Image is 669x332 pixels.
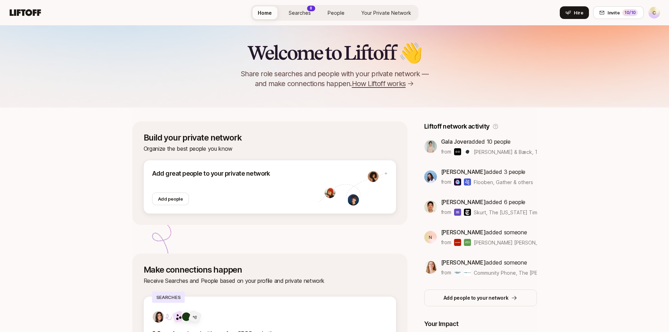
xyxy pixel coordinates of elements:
span: Your Private Network [361,9,411,17]
span: [PERSON_NAME] [441,168,486,175]
p: added someone [441,258,537,267]
p: 8 [310,6,312,11]
p: Your Impact [424,319,537,329]
p: added 10 people [441,137,537,146]
img: c3894d86_b3f1_4e23_a0e4_4d923f503b0e.jpg [424,201,437,213]
span: Searches [289,9,311,17]
div: + 6 [191,313,198,321]
span: Hire [574,9,583,16]
img: aaa580d0_3bc9_4ca7_8bf8_0fcd2d5355f4.jpg [424,261,437,274]
p: Share role searches and people with your private network — and make connections happen. [229,69,440,89]
img: 3b21b1e9_db0a_4655_a67f_ab9b1489a185.jpg [424,170,437,183]
p: Add great people to your private network [152,169,319,178]
img: ACg8ocKhcGRvChYzWN2dihFRyxedT7mU-5ndcsMXykEoNcm4V62MVdan=s160-c [424,140,437,153]
span: Home [258,9,272,17]
p: added someone [441,228,537,237]
span: Community Phone, The [PERSON_NAME] Foundation & others [474,270,617,276]
p: from [441,268,451,277]
span: [PERSON_NAME] [441,259,486,266]
a: Searches8 [283,6,316,19]
button: C [648,6,661,19]
span: Flooben, Gather & others [474,178,533,186]
span: [PERSON_NAME] [441,198,486,206]
span: Invite [608,9,619,16]
p: Organize the best people you know [144,144,396,153]
p: from [441,148,451,156]
a: How Liftoff works [352,79,414,89]
div: 10 /10 [622,9,638,16]
p: Make connections happen [144,265,396,275]
img: Bakken & Bæck [454,148,461,155]
span: Skurt, The [US_STATE] Times & others [474,209,564,215]
p: Liftoff network activity [424,122,490,131]
img: Seed Health [181,311,191,322]
img: Gather [464,178,471,185]
p: N [429,233,432,241]
span: People [328,9,345,17]
p: Searches [152,292,185,303]
button: Hire [560,6,589,19]
p: added 3 people [441,167,533,176]
span: [PERSON_NAME] [PERSON_NAME], [PERSON_NAME]'s Kitchen & others [474,239,537,246]
img: Skurt [454,209,461,216]
p: from [441,238,451,247]
img: Ana Luisa [454,239,461,246]
img: avatar-2.png [367,171,379,182]
h2: Welcome to Liftoff 👋 [247,42,422,63]
img: Lily's Kitchen [464,239,471,246]
a: People [322,6,350,19]
p: Receive Searches and People based on your profile and private network [144,276,396,285]
img: The New York Times [464,209,471,216]
a: Home [252,6,277,19]
p: Add people to your network [444,294,509,302]
img: Flooben [454,178,461,185]
a: Your Private Network [356,6,417,19]
img: Community Phone [454,269,461,276]
p: from [441,208,451,216]
img: TRANSCRIPT Magazine [464,148,471,155]
button: Add people [152,193,189,205]
img: The Thiel Foundation [464,269,471,276]
p: C [652,8,656,17]
span: Gala Jover [441,138,469,145]
p: Build your private network [144,133,396,143]
img: avatar-1.png [324,187,335,198]
span: [PERSON_NAME] & Bæck, TRANSCRIPT Magazine & others [474,149,611,155]
img: man-with-curly-hair.png [348,194,359,206]
button: Add people to your network [424,289,537,306]
img: 71d7b91d_d7cb_43b4_a7ea_a9b2f2cc6e03.jpg [153,311,164,323]
span: [PERSON_NAME] [441,229,486,236]
span: How Liftoff works [352,79,406,89]
button: Invite10/10 [593,6,644,19]
p: from [441,178,451,186]
p: added 6 people [441,197,537,207]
